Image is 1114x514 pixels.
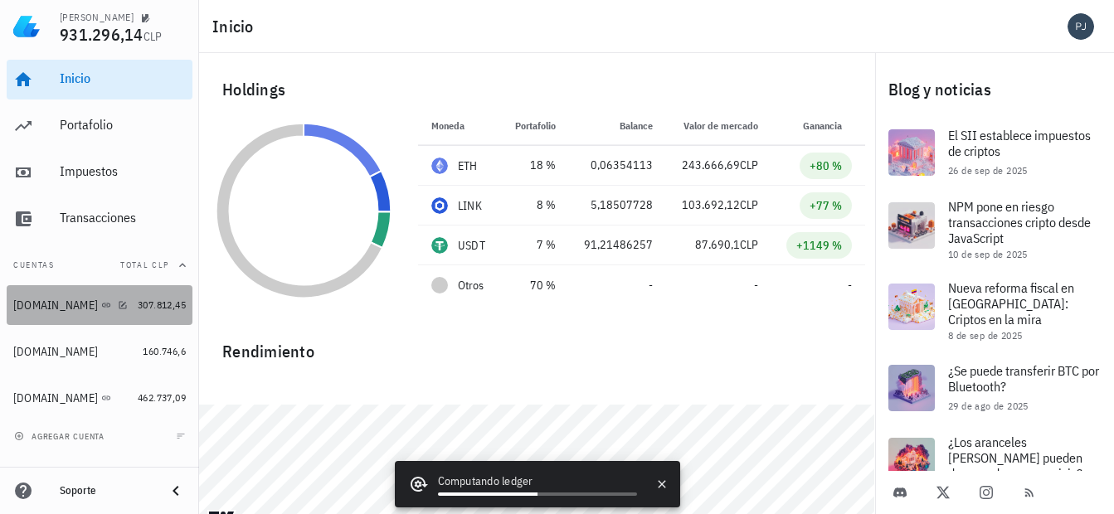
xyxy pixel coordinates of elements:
img: LedgiFi [13,13,40,40]
div: 18 % [513,157,556,174]
a: Inicio [7,60,192,99]
a: El SII establece impuestos de criptos 26 de sep de 2025 [875,116,1114,189]
button: CuentasTotal CLP [7,245,192,285]
a: [DOMAIN_NAME] 160.746,6 [7,332,192,371]
th: Valor de mercado [666,106,771,146]
div: ETH-icon [431,158,448,174]
div: Rendimiento [209,325,865,365]
a: Nueva reforma fiscal en [GEOGRAPHIC_DATA]: Criptos en la mira 8 de sep de 2025 [875,270,1114,352]
span: Total CLP [120,259,169,270]
div: Computando ledger [438,473,637,492]
span: 29 de ago de 2025 [948,400,1029,412]
div: [DOMAIN_NAME] [13,298,98,313]
span: Nueva reforma fiscal en [GEOGRAPHIC_DATA]: Criptos en la mira [948,279,1074,327]
span: 103.692,12 [682,197,740,212]
div: +1149 % [796,237,842,254]
a: [DOMAIN_NAME] 307.812,45 [7,285,192,325]
a: ¿Los aranceles [PERSON_NAME] pueden desencadenar una crisis? [875,424,1114,506]
th: Balance [569,106,666,146]
span: NPM pone en riesgo transacciones cripto desde JavaScript [948,198,1091,246]
div: Inicio [60,70,186,86]
div: USDT-icon [431,237,448,254]
span: - [848,278,852,293]
span: CLP [144,29,163,44]
div: Blog y noticias [875,63,1114,116]
span: ¿Los aranceles [PERSON_NAME] pueden desencadenar una crisis? [948,434,1082,482]
span: agregar cuenta [17,431,105,442]
div: USDT [458,237,485,254]
th: Portafolio [500,106,569,146]
div: 91,21486257 [582,236,653,254]
span: 931.296,14 [60,23,144,46]
div: Soporte [60,484,153,497]
div: Impuestos [60,163,186,179]
span: Ganancia [803,119,852,132]
span: 26 de sep de 2025 [948,164,1028,177]
span: - [754,278,758,293]
div: Transacciones [60,210,186,225]
span: 8 de sep de 2025 [948,329,1022,342]
div: [DOMAIN_NAME] [13,345,98,359]
button: agregar cuenta [10,428,112,444]
div: [PERSON_NAME] [60,11,134,24]
span: 307.812,45 [138,298,186,311]
div: avatar [1068,13,1094,40]
div: 0,06354113 [582,157,653,174]
span: Otros [458,277,484,294]
a: Portafolio [7,106,192,146]
span: CLP [740,237,758,252]
span: 160.746,6 [143,345,186,357]
div: 5,18507728 [582,196,653,214]
div: Holdings [209,63,865,116]
span: El SII establece impuestos de criptos [948,127,1091,159]
span: 462.737,09 [138,391,186,404]
h1: Inicio [212,13,260,40]
span: 87.690,1 [695,237,740,252]
a: [DOMAIN_NAME] 462.737,09 [7,378,192,418]
div: Portafolio [60,117,186,133]
span: ¿Se puede transferir BTC por Bluetooth? [948,362,1099,395]
a: ¿Se puede transferir BTC por Bluetooth? 29 de ago de 2025 [875,352,1114,424]
div: +77 % [810,197,842,214]
div: LINK [458,197,482,214]
div: 7 % [513,236,556,254]
div: ETH [458,158,478,174]
span: CLP [740,158,758,172]
a: Transacciones [7,199,192,239]
span: 243.666,69 [682,158,740,172]
div: 70 % [513,277,556,294]
span: CLP [740,197,758,212]
span: 10 de sep de 2025 [948,248,1028,260]
a: NPM pone en riesgo transacciones cripto desde JavaScript 10 de sep de 2025 [875,189,1114,270]
div: 8 % [513,196,556,214]
th: Moneda [418,106,500,146]
div: +80 % [810,158,842,174]
div: [DOMAIN_NAME] [13,391,98,405]
div: LINK-icon [431,197,448,214]
span: - [649,278,653,293]
a: Impuestos [7,153,192,192]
